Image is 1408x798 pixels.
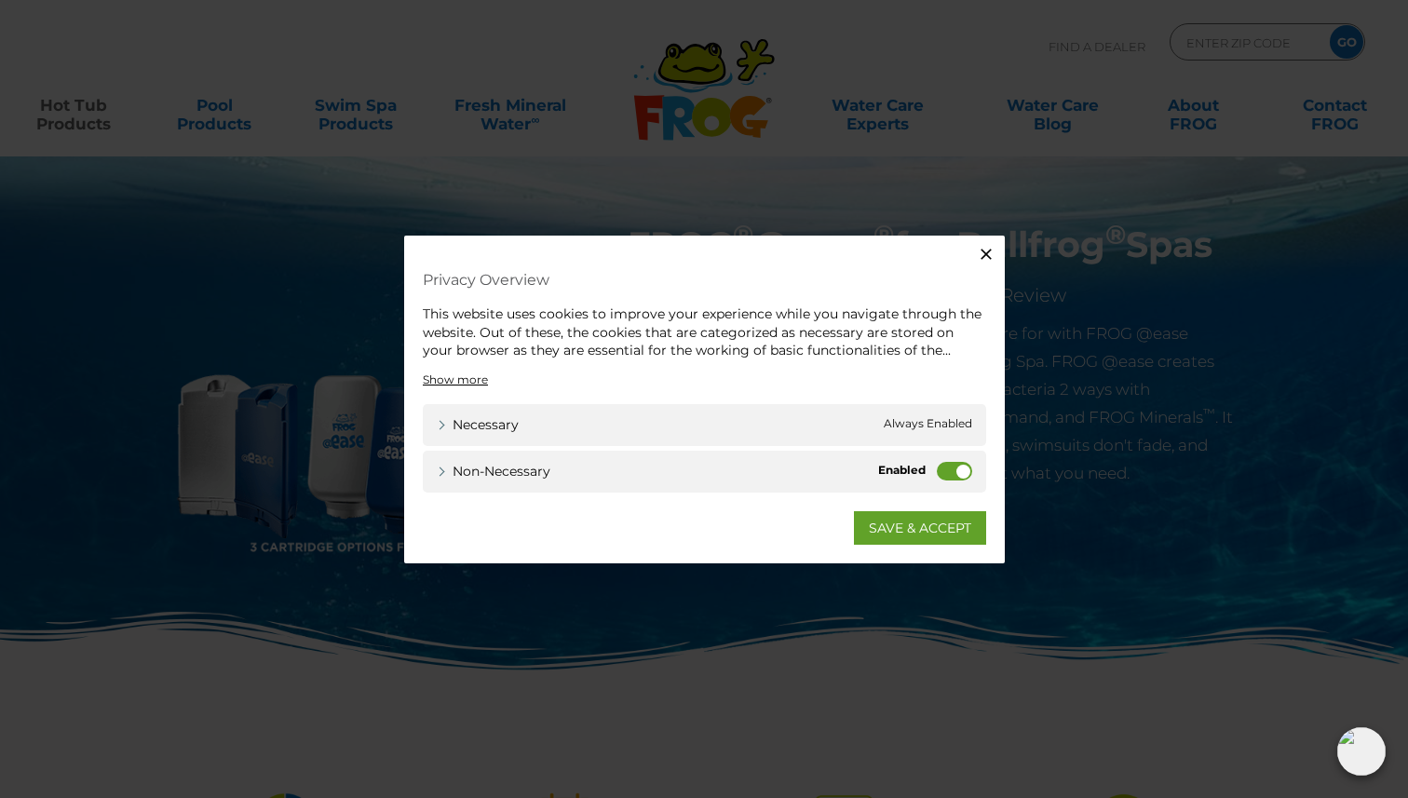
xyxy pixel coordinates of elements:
[884,414,972,434] span: Always Enabled
[423,264,986,296] h4: Privacy Overview
[437,414,519,434] a: Necessary
[1337,727,1386,776] img: openIcon
[423,305,986,360] div: This website uses cookies to improve your experience while you navigate through the website. Out ...
[423,371,488,387] a: Show more
[437,461,550,480] a: Non-necessary
[854,510,986,544] a: SAVE & ACCEPT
